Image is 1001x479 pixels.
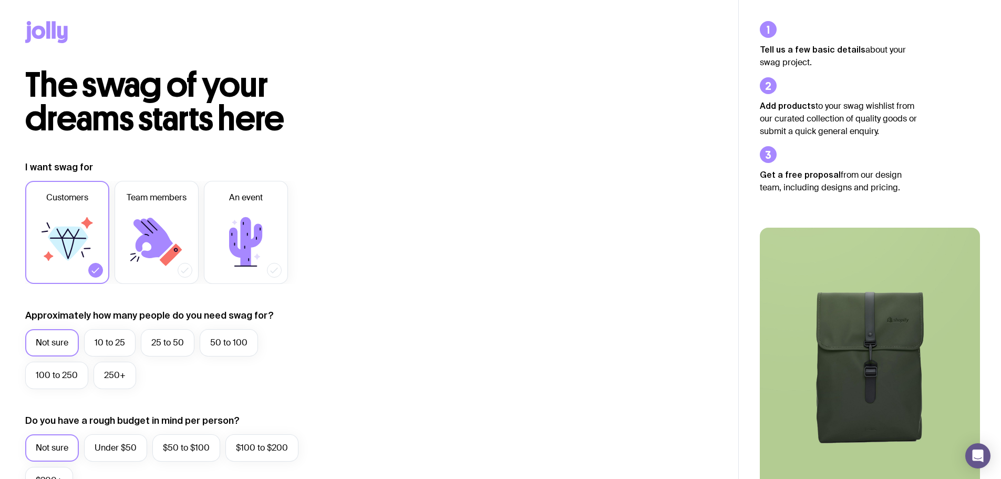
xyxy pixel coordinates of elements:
[25,309,274,322] label: Approximately how many people do you need swag for?
[229,191,263,204] span: An event
[225,434,298,462] label: $100 to $200
[760,99,917,138] p: to your swag wishlist from our curated collection of quality goods or submit a quick general enqu...
[25,329,79,356] label: Not sure
[46,191,88,204] span: Customers
[965,443,990,468] div: Open Intercom Messenger
[200,329,258,356] label: 50 to 100
[127,191,187,204] span: Team members
[760,170,841,179] strong: Get a free proposal
[25,161,93,174] label: I want swag for
[760,168,917,194] p: from our design team, including designs and pricing.
[152,434,220,462] label: $50 to $100
[760,43,917,69] p: about your swag project.
[760,101,816,110] strong: Add products
[25,434,79,462] label: Not sure
[25,64,284,139] span: The swag of your dreams starts here
[141,329,194,356] label: 25 to 50
[760,45,865,54] strong: Tell us a few basic details
[84,434,147,462] label: Under $50
[25,362,88,389] label: 100 to 250
[84,329,136,356] label: 10 to 25
[94,362,136,389] label: 250+
[25,414,240,427] label: Do you have a rough budget in mind per person?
